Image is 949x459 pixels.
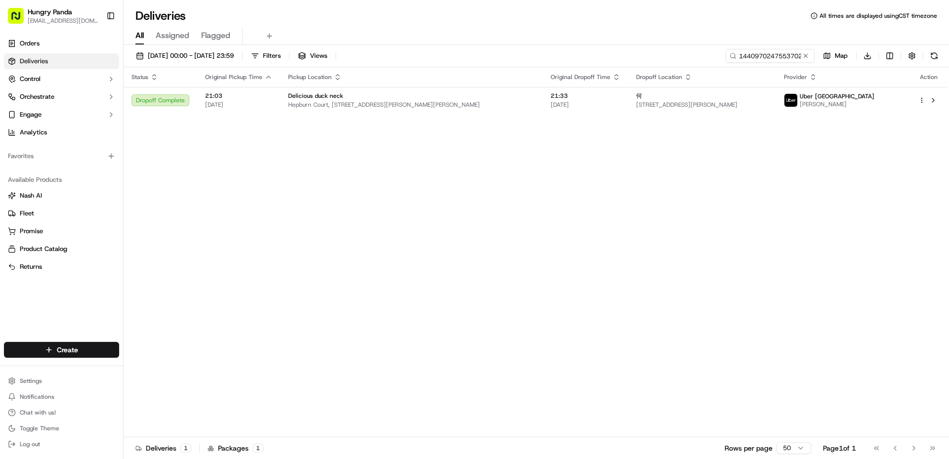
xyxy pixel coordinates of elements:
h1: Deliveries [135,8,186,24]
button: Create [4,342,119,358]
span: [DATE] [551,101,620,109]
span: Nash AI [20,191,42,200]
span: Chat with us! [20,409,56,417]
span: Delicious duck neck [288,92,343,100]
button: Hungry Panda [28,7,72,17]
button: [EMAIL_ADDRESS][DOMAIN_NAME] [28,17,98,25]
button: Control [4,71,119,87]
a: Promise [8,227,115,236]
button: Map [819,49,852,63]
span: Create [57,345,78,355]
span: Provider [784,73,807,81]
button: Chat with us! [4,406,119,419]
span: Orders [20,39,40,48]
p: Rows per page [725,443,773,453]
span: Promise [20,227,43,236]
a: Nash AI [8,191,115,200]
div: 1 [253,444,263,453]
button: Notifications [4,390,119,404]
span: Original Pickup Time [205,73,262,81]
span: [DATE] 00:00 - [DATE] 23:59 [148,51,234,60]
button: Product Catalog [4,241,119,257]
span: Assigned [156,30,189,42]
button: Toggle Theme [4,421,119,435]
span: Control [20,75,41,83]
span: Returns [20,262,42,271]
span: [PERSON_NAME] [800,100,874,108]
span: Map [835,51,848,60]
div: Available Products [4,172,119,188]
span: 21:03 [205,92,272,100]
button: Orchestrate [4,89,119,105]
span: 21:33 [551,92,620,100]
span: Pickup Location [288,73,332,81]
button: Fleet [4,206,119,221]
div: 1 [180,444,191,453]
span: Deliveries [20,57,48,66]
button: Nash AI [4,188,119,204]
div: Deliveries [135,443,191,453]
div: Action [918,73,939,81]
img: uber-new-logo.jpeg [784,94,797,107]
span: Orchestrate [20,92,54,101]
div: Favorites [4,148,119,164]
span: [DATE] [205,101,272,109]
span: All times are displayed using CST timezone [820,12,937,20]
a: Orders [4,36,119,51]
button: Engage [4,107,119,123]
span: Fleet [20,209,34,218]
a: Analytics [4,125,119,140]
span: Dropoff Location [636,73,682,81]
span: Original Dropoff Time [551,73,610,81]
button: Refresh [927,49,941,63]
span: Log out [20,440,40,448]
button: Returns [4,259,119,275]
span: 何 [636,92,642,100]
a: Deliveries [4,53,119,69]
span: Settings [20,377,42,385]
button: [DATE] 00:00 - [DATE] 23:59 [131,49,238,63]
a: Product Catalog [8,245,115,253]
a: Fleet [8,209,115,218]
div: Packages [208,443,263,453]
span: Hepburn Court, [STREET_ADDRESS][PERSON_NAME][PERSON_NAME] [288,101,535,109]
button: Views [294,49,332,63]
button: Log out [4,437,119,451]
button: Settings [4,374,119,388]
span: Filters [263,51,281,60]
span: Notifications [20,393,54,401]
a: Returns [8,262,115,271]
button: Hungry Panda[EMAIL_ADDRESS][DOMAIN_NAME] [4,4,102,28]
span: Product Catalog [20,245,67,253]
span: All [135,30,144,42]
div: Page 1 of 1 [823,443,856,453]
input: Type to search [726,49,815,63]
span: Uber [GEOGRAPHIC_DATA] [800,92,874,100]
span: Engage [20,110,42,119]
span: Views [310,51,327,60]
span: Status [131,73,148,81]
span: [STREET_ADDRESS][PERSON_NAME] [636,101,769,109]
button: Promise [4,223,119,239]
span: Flagged [201,30,230,42]
span: Toggle Theme [20,424,59,432]
button: Filters [247,49,285,63]
span: Analytics [20,128,47,137]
